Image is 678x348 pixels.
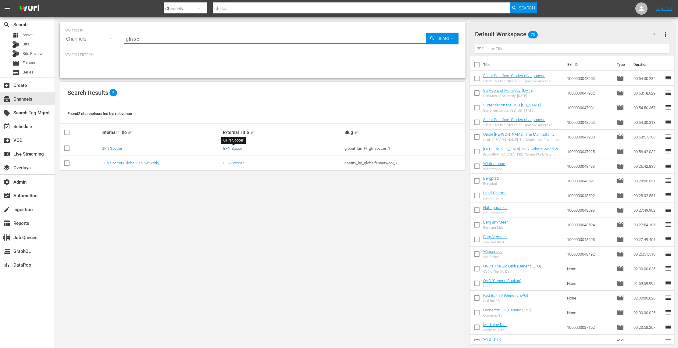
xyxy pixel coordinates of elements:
[631,115,665,130] td: 00:54:30.313
[3,248,10,255] span: GraphQL
[564,56,613,73] th: Ext. ID
[617,221,624,228] span: Episode
[665,192,672,199] span: reorder
[483,74,548,83] a: Silent Sacrifice: Stories of Japanese American Incarceration - Part 2
[344,146,464,151] div: global_fan_tv_gfnsoccer_1
[565,320,615,335] td: 1000000027152
[613,56,630,73] th: Type
[631,130,665,144] td: 00:53:57.768
[617,294,624,302] span: Episode
[128,130,133,135] span: sort
[483,161,505,166] a: Wintersonne
[617,206,624,214] span: Episode
[631,188,665,203] td: 00:28:02.581
[483,322,508,327] a: Medicine Man
[344,129,464,136] div: Slug
[483,255,503,259] div: Wiesensee
[565,174,615,188] td: 1000000048591
[617,89,624,97] span: Episode
[426,33,459,44] button: Search
[3,21,10,28] span: Search
[665,309,672,316] span: reorder
[483,109,541,113] div: Surrender on the USS [US_STATE]
[565,305,615,320] td: None
[483,182,499,186] div: Bergpfad
[483,220,508,224] a: Berg am Meer
[617,177,624,185] span: Episode
[3,95,10,103] span: Channels
[344,161,464,165] div: castify_ltd_globalfannetwork_1
[12,41,20,48] div: Bits
[483,264,541,268] a: QVC's The Big Dish (Generic EPG)
[662,30,669,38] span: more_vert
[23,60,36,66] span: Episode
[631,86,665,100] td: 00:53:18.629
[519,2,535,13] span: Search
[617,309,624,316] span: Episode
[483,123,562,127] div: Silent Sacrifice: Stories of Japanese American Incarceration - Part 1
[665,338,672,345] span: reorder
[565,276,615,291] td: None
[4,5,11,12] span: menu
[565,130,615,144] td: 1000000047938
[665,221,672,228] span: reorder
[665,148,672,155] span: reorder
[250,130,255,135] span: sort
[65,52,461,58] p: Search Filters:
[630,56,666,73] th: Duration
[631,203,665,217] td: 00:27:49.902
[65,30,118,48] div: Channels
[528,28,538,41] span: 78
[665,104,672,111] span: reorder
[67,111,132,116] span: Found 2 channels sorted by: relevance
[3,206,10,213] span: Ingestion
[665,89,672,96] span: reorder
[483,337,501,342] a: Wild Thing
[617,280,624,287] span: Episode
[23,41,29,47] span: Bits
[354,130,359,135] span: sort
[565,86,615,100] td: 1000000047932
[665,133,672,140] span: reorder
[12,31,20,39] span: Asset
[617,133,624,141] span: Episode
[483,167,505,171] div: Wintersonne
[565,159,615,174] td: 1000000048493
[483,56,564,73] th: Title
[617,163,624,170] span: Episode
[631,159,665,174] td: 00:26:42.835
[565,203,615,217] td: 1000000048593
[483,211,508,215] div: Naturparadies
[435,33,459,44] span: Search
[483,270,541,274] div: QVC's The Big Dish
[631,320,665,335] td: 00:23:58.207
[565,247,615,261] td: 1000000048492
[565,261,615,276] td: None
[565,217,615,232] td: 1000000048594
[665,177,672,184] span: reorder
[617,338,624,346] span: Episode
[565,100,615,115] td: 1000000047931
[483,88,533,93] a: Survivors of Malmedy: [DATE]
[631,100,665,115] td: 00:54:50.367
[483,138,562,142] div: Uncle [PERSON_NAME]: The Manhattan Project and Beyond
[565,144,615,159] td: 1000000047925
[617,104,624,111] span: Episode
[483,299,528,303] div: Red Bull TV
[3,123,10,130] span: Schedule
[67,89,108,96] span: Search Results
[665,162,672,170] span: reorder
[102,161,159,165] a: GFN Soccer (Global Fan Network)
[102,129,221,136] div: Internal Title
[665,265,672,272] span: reorder
[617,192,624,199] span: Episode
[631,232,665,247] td: 00:27:49.401
[483,79,562,83] div: Silent Sacrifice: Stories of Japanese American Incarceration - Part 2
[565,71,615,86] td: 1000000048953
[631,261,665,276] td: 02:00:00.026
[565,291,615,305] td: None
[483,308,531,312] a: Comercio TV (Generic EPG)
[3,192,10,199] span: Automation
[109,89,117,96] span: 2
[483,328,508,332] div: Medicine Man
